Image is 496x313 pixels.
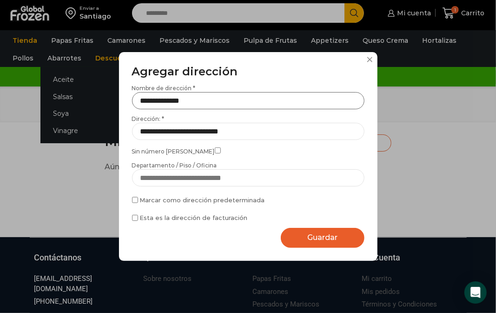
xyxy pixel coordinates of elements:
input: Marcar como dirección predeterminada [132,196,138,205]
input: Nombre de dirección * [132,92,364,109]
input: Dirección: * [132,123,364,140]
label: Nombre de dirección * [132,84,364,109]
label: Sin número [PERSON_NAME] [132,146,364,155]
span: Guardar [307,233,337,242]
input: Esta es la dirección de facturación [132,213,138,222]
input: Sin número [PERSON_NAME] [215,147,221,153]
h3: Agregar dirección [132,65,364,79]
button: Guardar [281,228,364,248]
label: Marcar como dirección predeterminada [132,196,364,205]
input: Departamento / Piso / Oficina [132,169,364,186]
div: Open Intercom Messenger [464,281,487,304]
label: Esta es la dirección de facturación [132,213,364,222]
label: Departamento / Piso / Oficina [132,161,364,186]
label: Dirección: * [132,115,364,140]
